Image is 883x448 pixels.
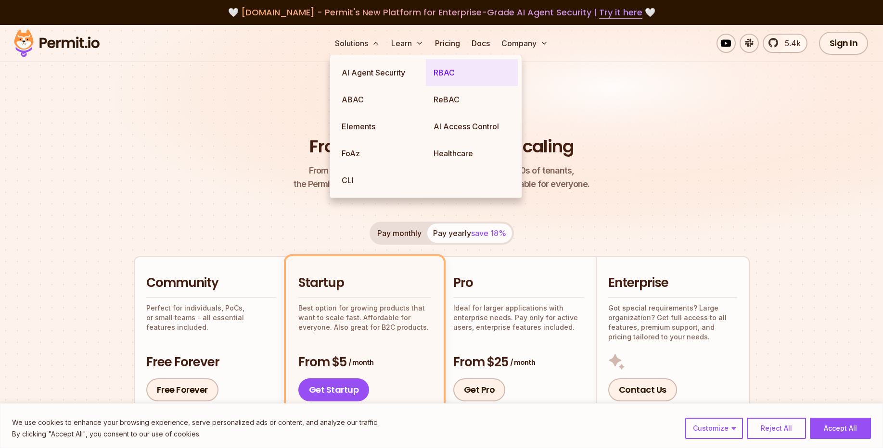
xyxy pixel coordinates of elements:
h3: From $5 [298,354,431,371]
p: Ideal for larger applications with enterprise needs. Pay only for active users, enterprise featur... [453,303,584,332]
h3: Free Forever [146,354,276,371]
a: RBAC [426,59,518,86]
p: We use cookies to enhance your browsing experience, serve personalized ads or content, and analyz... [12,417,379,428]
button: Company [498,34,552,53]
img: Permit logo [10,27,104,60]
a: AI Access Control [426,113,518,140]
span: [DOMAIN_NAME] - Permit's New Platform for Enterprise-Grade AI Agent Security | [241,6,642,18]
a: Get Startup [298,378,370,401]
button: Customize [685,418,743,439]
p: the Permit pricing model is simple, transparent, and affordable for everyone. [294,164,590,191]
a: FoAz [334,140,426,167]
p: By clicking "Accept All", you consent to our use of cookies. [12,428,379,440]
a: Healthcare [426,140,518,167]
button: Accept All [810,418,871,439]
button: Reject All [747,418,806,439]
a: Contact Us [608,378,677,401]
button: Pay monthly [371,224,427,243]
h2: Community [146,274,276,292]
a: Free Forever [146,378,218,401]
h1: From Free to Predictable Scaling [309,135,574,159]
div: 🤍 🤍 [23,6,860,19]
h2: Startup [298,274,431,292]
a: Get Pro [453,378,506,401]
p: Perfect for individuals, PoCs, or small teams - all essential features included. [146,303,276,332]
a: Docs [468,34,494,53]
p: Got special requirements? Large organization? Get full access to all features, premium support, a... [608,303,737,342]
a: Try it here [599,6,642,19]
h2: Enterprise [608,274,737,292]
a: Elements [334,113,426,140]
span: / month [510,358,535,367]
a: Pricing [431,34,464,53]
button: Learn [387,34,427,53]
span: From a startup with 100 users to an enterprise with 1000s of tenants, [294,164,590,177]
a: 5.4k [763,34,807,53]
a: Sign In [819,32,869,55]
a: ABAC [334,86,426,113]
span: / month [348,358,373,367]
h3: From $25 [453,354,584,371]
a: ReBAC [426,86,518,113]
button: Solutions [331,34,384,53]
span: 5.4k [779,37,801,49]
p: Best option for growing products that want to scale fast. Affordable for everyone. Also great for... [298,303,431,332]
h2: Pro [453,274,584,292]
a: AI Agent Security [334,59,426,86]
a: CLI [334,167,426,194]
